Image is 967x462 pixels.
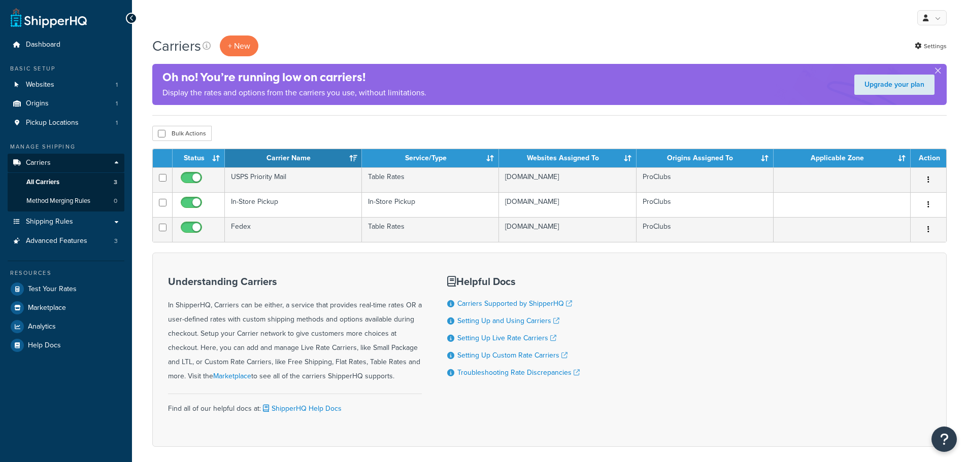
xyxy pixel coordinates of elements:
[637,167,774,192] td: ProClubs
[499,167,636,192] td: [DOMAIN_NAME]
[225,149,362,167] th: Carrier Name: activate to sort column ascending
[28,323,56,331] span: Analytics
[26,237,87,245] span: Advanced Features
[168,276,422,287] h3: Understanding Carriers
[26,159,51,167] span: Carriers
[26,99,49,108] span: Origins
[637,149,774,167] th: Origins Assigned To: activate to sort column ascending
[225,192,362,217] td: In-Store Pickup
[362,217,499,242] td: Table Rates
[8,317,124,336] a: Analytics
[457,298,572,309] a: Carriers Supported by ShipperHQ
[499,217,636,242] td: [DOMAIN_NAME]
[116,119,118,127] span: 1
[28,285,77,294] span: Test Your Rates
[362,149,499,167] th: Service/Type: activate to sort column ascending
[26,218,73,226] span: Shipping Rules
[931,427,957,452] button: Open Resource Center
[116,99,118,108] span: 1
[8,192,124,210] li: Method Merging Rules
[8,280,124,298] a: Test Your Rates
[26,178,59,187] span: All Carriers
[8,336,124,354] a: Help Docs
[915,39,947,53] a: Settings
[114,237,118,245] span: 3
[152,36,201,56] h1: Carriers
[362,192,499,217] td: In-Store Pickup
[499,149,636,167] th: Websites Assigned To: activate to sort column ascending
[637,217,774,242] td: ProClubs
[8,94,124,113] a: Origins 1
[637,192,774,217] td: ProClubs
[116,81,118,89] span: 1
[28,341,61,350] span: Help Docs
[8,232,124,251] a: Advanced Features 3
[11,8,87,28] a: ShipperHQ Home
[162,86,426,100] p: Display the rates and options from the carriers you use, without limitations.
[225,167,362,192] td: USPS Priority Mail
[152,126,212,141] button: Bulk Actions
[225,217,362,242] td: Fedex
[26,41,60,49] span: Dashboard
[8,114,124,132] a: Pickup Locations 1
[220,35,258,56] button: + New
[8,143,124,151] div: Manage Shipping
[8,232,124,251] li: Advanced Features
[168,394,422,416] div: Find all of our helpful docs at:
[8,76,124,94] a: Websites 1
[8,154,124,172] a: Carriers
[499,192,636,217] td: [DOMAIN_NAME]
[26,197,90,205] span: Method Merging Rules
[8,269,124,277] div: Resources
[8,154,124,211] li: Carriers
[457,315,559,326] a: Setting Up and Using Carriers
[8,192,124,210] a: Method Merging Rules 0
[168,276,422,383] div: In ShipperHQ, Carriers can be either, a service that provides real-time rates OR a user-defined r...
[8,173,124,192] a: All Carriers 3
[8,299,124,317] a: Marketplace
[447,276,580,287] h3: Helpful Docs
[854,75,935,95] a: Upgrade your plan
[362,167,499,192] td: Table Rates
[26,81,54,89] span: Websites
[8,64,124,73] div: Basic Setup
[213,371,251,381] a: Marketplace
[457,333,556,343] a: Setting Up Live Rate Carriers
[261,403,342,414] a: ShipperHQ Help Docs
[8,114,124,132] li: Pickup Locations
[173,149,225,167] th: Status: activate to sort column ascending
[8,94,124,113] li: Origins
[911,149,946,167] th: Action
[457,350,568,361] a: Setting Up Custom Rate Carriers
[28,304,66,312] span: Marketplace
[774,149,911,167] th: Applicable Zone: activate to sort column ascending
[8,35,124,54] a: Dashboard
[8,173,124,192] li: All Carriers
[162,69,426,86] h4: Oh no! You’re running low on carriers!
[114,178,117,187] span: 3
[26,119,79,127] span: Pickup Locations
[8,76,124,94] li: Websites
[457,367,580,378] a: Troubleshooting Rate Discrepancies
[8,212,124,231] a: Shipping Rules
[114,197,117,205] span: 0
